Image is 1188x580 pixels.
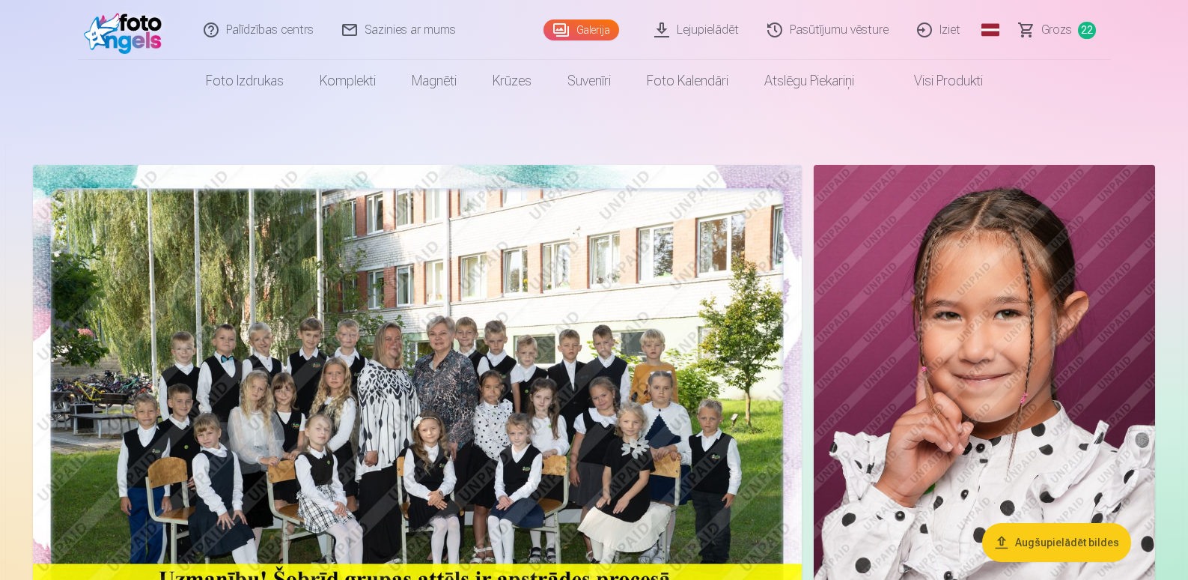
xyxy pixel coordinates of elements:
[394,60,475,102] a: Magnēti
[982,523,1131,562] button: Augšupielādēt bildes
[1041,21,1072,39] span: Grozs
[746,60,872,102] a: Atslēgu piekariņi
[543,19,619,40] a: Galerija
[872,60,1001,102] a: Visi produkti
[475,60,549,102] a: Krūzes
[549,60,629,102] a: Suvenīri
[629,60,746,102] a: Foto kalendāri
[1078,22,1096,39] span: 22
[188,60,302,102] a: Foto izdrukas
[84,6,170,54] img: /fa1
[302,60,394,102] a: Komplekti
